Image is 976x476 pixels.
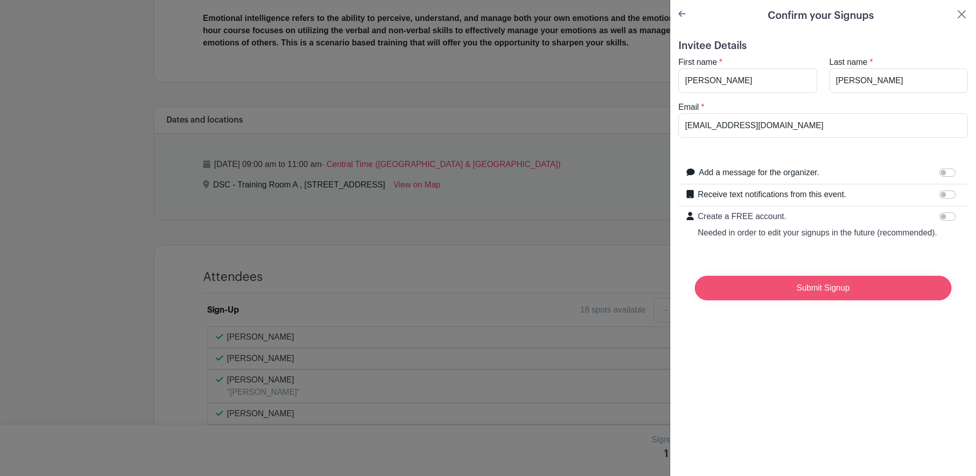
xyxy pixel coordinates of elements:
[678,56,717,68] label: First name
[698,227,937,239] p: Needed in order to edit your signups in the future (recommended).
[698,210,937,223] p: Create a FREE account.
[699,166,819,179] label: Add a message for the organizer.
[768,8,874,23] h5: Confirm your Signups
[678,40,968,52] h5: Invitee Details
[698,188,846,201] label: Receive text notifications from this event.
[956,8,968,20] button: Close
[829,56,868,68] label: Last name
[678,101,699,113] label: Email
[695,276,951,300] input: Submit Signup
